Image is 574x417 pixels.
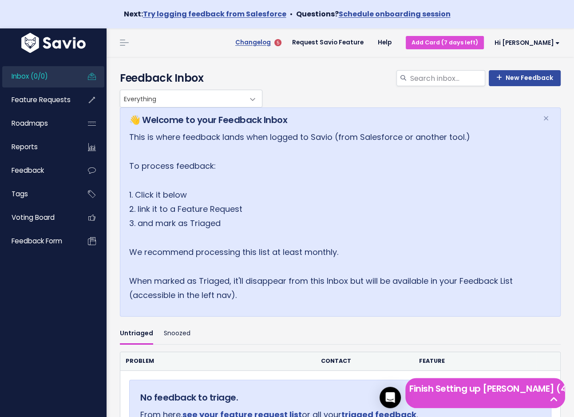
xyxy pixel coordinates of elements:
a: Help [371,36,399,49]
span: • [290,9,293,19]
a: Add Card (7 days left) [406,36,484,49]
h5: Finish Setting up [PERSON_NAME] (4 left) [409,382,561,395]
span: Tags [12,189,28,199]
span: Voting Board [12,213,55,222]
a: Feature Requests [2,90,74,110]
span: 5 [274,39,281,46]
span: Everything [120,90,244,107]
span: Roadmaps [12,119,48,128]
span: Feedback [12,166,44,175]
span: Inbox (0/0) [12,71,48,81]
th: Feature [414,352,536,370]
strong: Questions? [296,9,451,19]
input: Search inbox... [409,70,485,86]
span: Feedback form [12,236,62,246]
a: Roadmaps [2,113,74,134]
span: Hi [PERSON_NAME] [495,40,560,46]
h5: No feedback to triage. [140,391,540,404]
a: Request Savio Feature [285,36,371,49]
a: Feedback form [2,231,74,251]
a: Snoozed [164,324,190,345]
h5: 👋 Welcome to your Feedback Inbox [129,113,532,127]
a: Hi [PERSON_NAME] [484,36,567,50]
a: Voting Board [2,207,74,228]
span: Reports [12,142,38,151]
a: Untriaged [120,324,153,345]
ul: Filter feature requests [120,324,561,345]
button: Close [534,108,558,129]
span: Feature Requests [12,95,71,104]
span: Everything [120,90,262,107]
div: Open Intercom Messenger [380,387,401,408]
a: Feedback [2,160,74,181]
th: Problem [120,352,316,370]
span: × [543,111,549,126]
p: This is where feedback lands when logged to Savio (from Salesforce or another tool.) To process f... [129,130,532,303]
h4: Feedback Inbox [120,70,561,86]
th: Contact [316,352,414,370]
a: Inbox (0/0) [2,66,74,87]
img: logo-white.9d6f32f41409.svg [19,33,88,53]
a: New Feedback [489,70,561,86]
strong: Next: [124,9,286,19]
a: Tags [2,184,74,204]
a: Reports [2,137,74,157]
a: Try logging feedback from Salesforce [143,9,286,19]
span: Changelog [235,40,271,46]
a: Schedule onboarding session [339,9,451,19]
